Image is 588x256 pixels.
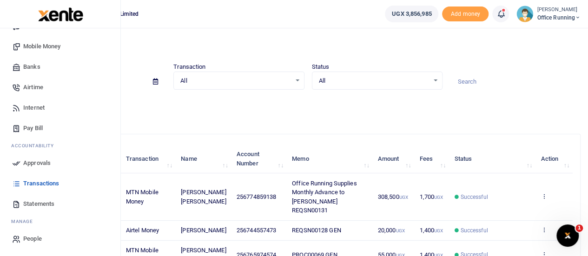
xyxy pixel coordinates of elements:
span: Airtime [23,83,43,92]
th: Status: activate to sort column ascending [449,144,535,173]
span: People [23,234,42,243]
a: Statements [7,194,113,214]
img: profile-user [516,6,533,22]
span: UGX 3,856,985 [392,9,431,19]
span: Banks [23,62,40,72]
span: Pay Bill [23,124,43,133]
span: anage [16,218,33,225]
span: REQSN00128 GEN [292,227,341,234]
a: People [7,229,113,249]
span: Approvals [23,158,51,168]
span: 1,400 [420,227,443,234]
a: Add money [442,10,489,17]
span: 256774859138 [237,193,276,200]
a: Mobile Money [7,36,113,57]
span: Successful [461,193,488,201]
li: Ac [7,138,113,153]
span: Airtel Money [126,227,159,234]
a: logo-small logo-large logo-large [37,10,83,17]
li: Toup your wallet [442,7,489,22]
img: logo-large [38,7,83,21]
span: 308,500 [378,193,408,200]
a: Internet [7,98,113,118]
th: Action: activate to sort column ascending [535,144,573,173]
th: Fees: activate to sort column ascending [414,144,449,173]
iframe: Intercom live chat [556,224,579,247]
a: Pay Bill [7,118,113,138]
p: Download [35,101,581,111]
th: Amount: activate to sort column ascending [373,144,415,173]
span: 1 [575,224,583,232]
span: Add money [442,7,489,22]
label: Status [312,62,330,72]
span: countability [18,142,53,149]
span: 20,000 [378,227,405,234]
label: Transaction [173,62,205,72]
span: 1,700 [420,193,443,200]
span: Office Running [537,13,581,22]
small: UGX [434,195,443,200]
small: [PERSON_NAME] [537,6,581,14]
th: Account Number: activate to sort column ascending [231,144,287,173]
th: Transaction: activate to sort column ascending [121,144,176,173]
a: UGX 3,856,985 [385,6,438,22]
small: UGX [396,228,404,233]
span: Successful [461,226,488,235]
span: 256744557473 [237,227,276,234]
span: Transactions [23,179,59,188]
input: Search [450,74,581,90]
h4: Transactions [35,40,581,50]
small: UGX [434,228,443,233]
th: Name: activate to sort column ascending [176,144,231,173]
span: [PERSON_NAME] [PERSON_NAME] [181,189,226,205]
a: Transactions [7,173,113,194]
a: profile-user [PERSON_NAME] Office Running [516,6,581,22]
span: Office Running Supplies Monthly Advance to [PERSON_NAME] REQSN00131 [292,180,357,214]
span: All [180,76,291,85]
span: Mobile Money [23,42,60,51]
th: Memo: activate to sort column ascending [287,144,373,173]
span: [PERSON_NAME] [181,227,226,234]
small: UGX [399,195,408,200]
li: M [7,214,113,229]
li: Wallet ballance [381,6,442,22]
span: MTN Mobile Money [126,189,159,205]
a: Banks [7,57,113,77]
a: Approvals [7,153,113,173]
a: Airtime [7,77,113,98]
span: Statements [23,199,54,209]
span: All [319,76,429,85]
span: Internet [23,103,45,112]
